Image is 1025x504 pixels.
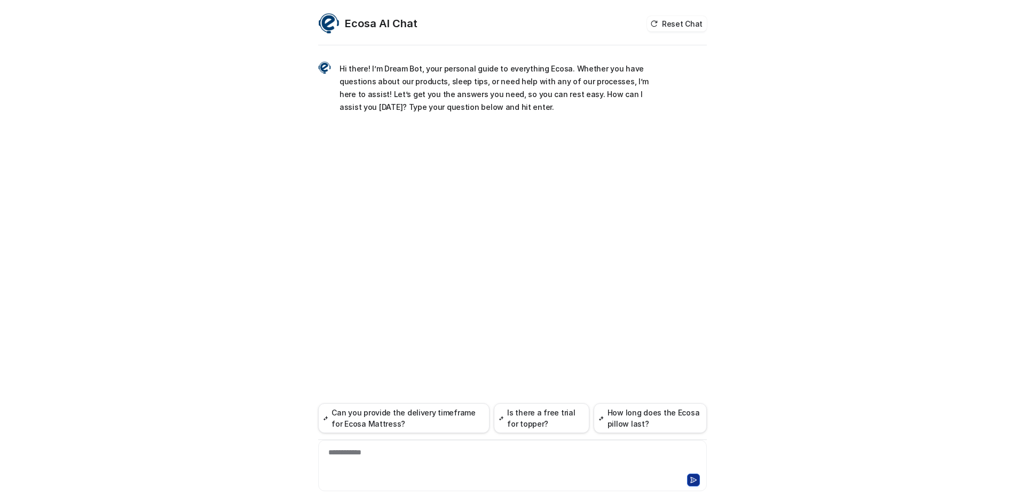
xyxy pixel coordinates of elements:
[494,403,589,433] button: Is there a free trial for topper?
[345,16,417,31] h2: Ecosa AI Chat
[318,403,490,433] button: Can you provide the delivery timeframe for Ecosa Mattress?
[318,61,331,74] img: Widget
[340,62,652,114] p: Hi there! I’m Dream Bot, your personal guide to everything Ecosa. Whether you have questions abou...
[318,13,340,34] img: Widget
[594,403,707,433] button: How long does the Ecosa pillow last?
[647,16,707,31] button: Reset Chat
